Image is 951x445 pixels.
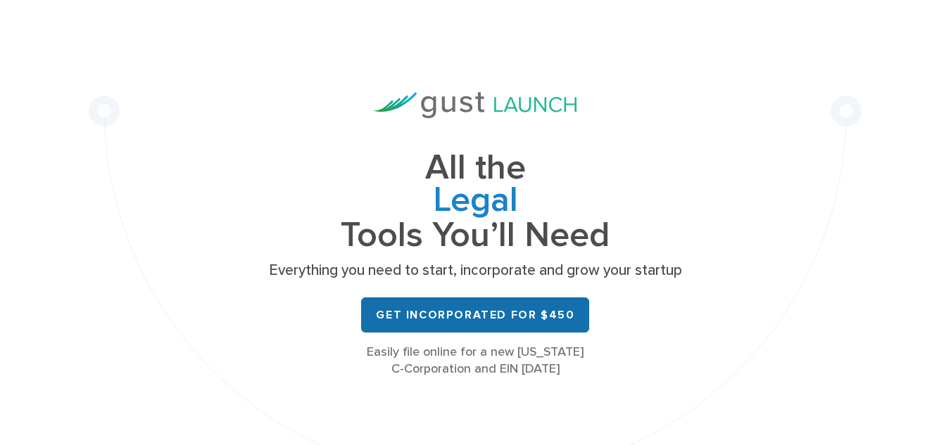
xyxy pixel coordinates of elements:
h1: All the Tools You’ll Need [264,152,686,251]
p: Everything you need to start, incorporate and grow your startup [264,261,686,280]
span: Legal [264,184,686,219]
img: Gust Launch Logo [374,92,577,118]
div: Easily file online for a new [US_STATE] C-Corporation and EIN [DATE] [264,344,686,378]
a: Get Incorporated for $450 [361,297,589,333]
